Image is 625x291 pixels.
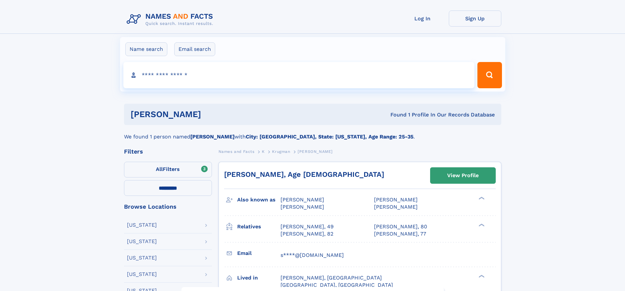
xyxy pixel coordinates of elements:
[124,162,212,177] label: Filters
[124,125,501,141] div: We found 1 person named with .
[123,62,475,88] input: search input
[396,10,449,27] a: Log In
[246,134,413,140] b: City: [GEOGRAPHIC_DATA], State: [US_STATE], Age Range: 25-35
[281,223,334,230] a: [PERSON_NAME], 49
[237,194,281,205] h3: Also known as
[262,147,265,156] a: K
[298,149,333,154] span: [PERSON_NAME]
[477,274,485,278] div: ❯
[190,134,235,140] b: [PERSON_NAME]
[449,10,501,27] a: Sign Up
[174,42,215,56] label: Email search
[281,230,333,238] a: [PERSON_NAME], 82
[477,62,502,88] button: Search Button
[156,166,163,172] span: All
[127,272,157,277] div: [US_STATE]
[125,42,167,56] label: Name search
[281,282,393,288] span: [GEOGRAPHIC_DATA], [GEOGRAPHIC_DATA]
[124,204,212,210] div: Browse Locations
[281,204,324,210] span: [PERSON_NAME]
[374,223,427,230] a: [PERSON_NAME], 80
[374,197,418,203] span: [PERSON_NAME]
[127,255,157,260] div: [US_STATE]
[262,149,265,154] span: K
[237,248,281,259] h3: Email
[127,222,157,228] div: [US_STATE]
[124,10,219,28] img: Logo Names and Facts
[237,272,281,283] h3: Lived in
[477,223,485,227] div: ❯
[219,147,255,156] a: Names and Facts
[124,149,212,155] div: Filters
[296,111,495,118] div: Found 1 Profile In Our Records Database
[281,275,382,281] span: [PERSON_NAME], [GEOGRAPHIC_DATA]
[374,230,426,238] a: [PERSON_NAME], 77
[447,168,479,183] div: View Profile
[477,196,485,200] div: ❯
[224,170,384,178] a: [PERSON_NAME], Age [DEMOGRAPHIC_DATA]
[374,204,418,210] span: [PERSON_NAME]
[430,168,495,183] a: View Profile
[237,221,281,232] h3: Relatives
[127,239,157,244] div: [US_STATE]
[281,197,324,203] span: [PERSON_NAME]
[272,147,290,156] a: Krugman
[131,110,296,118] h1: [PERSON_NAME]
[272,149,290,154] span: Krugman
